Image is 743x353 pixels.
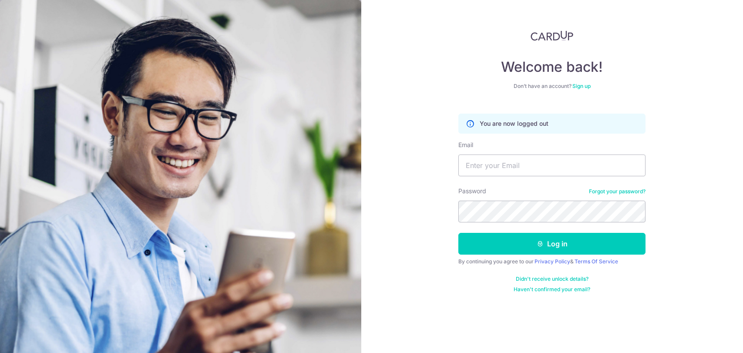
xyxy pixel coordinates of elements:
[458,58,646,76] h4: Welcome back!
[458,187,486,195] label: Password
[514,286,590,293] a: Haven't confirmed your email?
[516,276,588,282] a: Didn't receive unlock details?
[535,258,570,265] a: Privacy Policy
[572,83,591,89] a: Sign up
[458,258,646,265] div: By continuing you agree to our &
[458,83,646,90] div: Don’t have an account?
[458,233,646,255] button: Log in
[575,258,618,265] a: Terms Of Service
[531,30,573,41] img: CardUp Logo
[458,155,646,176] input: Enter your Email
[589,188,646,195] a: Forgot your password?
[480,119,548,128] p: You are now logged out
[458,141,473,149] label: Email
